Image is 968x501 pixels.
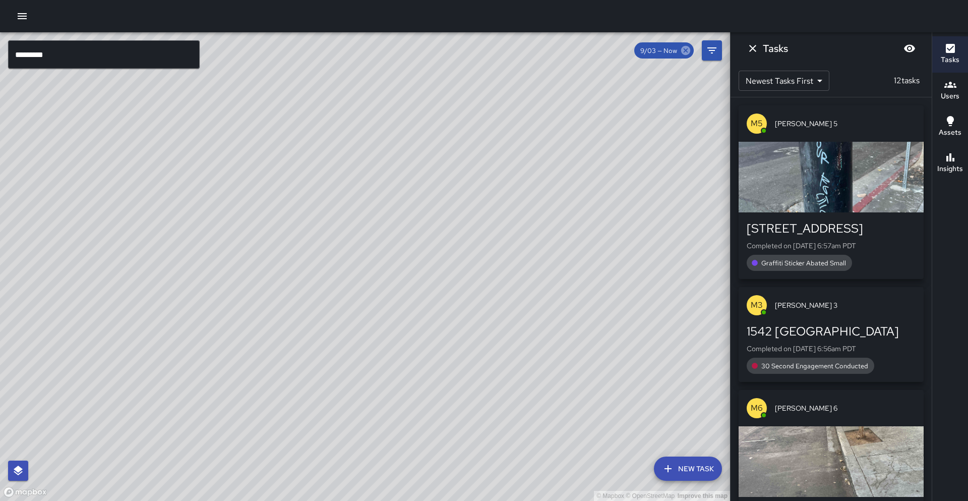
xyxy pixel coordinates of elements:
p: 12 tasks [890,75,924,87]
h6: Tasks [941,54,959,66]
p: Completed on [DATE] 6:56am PDT [747,344,916,354]
span: [PERSON_NAME] 5 [775,119,916,129]
h6: Tasks [763,40,788,57]
button: Assets [932,109,968,145]
span: 30 Second Engagement Conducted [755,362,874,370]
button: Tasks [932,36,968,73]
button: M5[PERSON_NAME] 5[STREET_ADDRESS]Completed on [DATE] 6:57am PDTGraffiti Sticker Abated Small [739,105,924,279]
button: Users [932,73,968,109]
button: Blur [899,38,920,59]
span: [PERSON_NAME] 6 [775,403,916,413]
div: 1542 [GEOGRAPHIC_DATA] [747,323,916,340]
div: [STREET_ADDRESS] [747,220,916,237]
button: Filters [702,40,722,61]
h6: Insights [937,163,963,175]
p: Completed on [DATE] 6:57am PDT [747,241,916,251]
span: 9/03 — Now [634,46,683,55]
h6: Assets [939,127,961,138]
span: [PERSON_NAME] 3 [775,300,916,310]
div: Newest Tasks First [739,71,829,91]
p: M6 [751,402,763,414]
p: M5 [751,118,763,130]
button: Dismiss [743,38,763,59]
button: M3[PERSON_NAME] 31542 [GEOGRAPHIC_DATA]Completed on [DATE] 6:56am PDT30 Second Engagement Conducted [739,287,924,382]
button: New Task [654,457,722,481]
button: Insights [932,145,968,182]
div: 9/03 — Now [634,42,694,59]
h6: Users [941,91,959,102]
span: Graffiti Sticker Abated Small [755,259,852,267]
p: M3 [751,299,763,311]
